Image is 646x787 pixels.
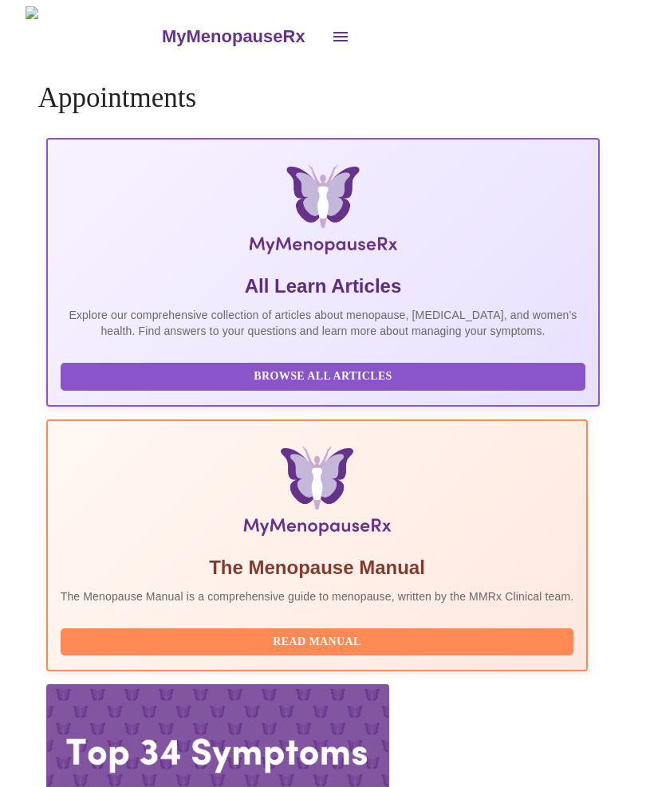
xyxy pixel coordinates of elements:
[61,273,586,299] h5: All Learn Articles
[77,367,570,387] span: Browse All Articles
[61,307,586,339] p: Explore our comprehensive collection of articles about menopause, [MEDICAL_DATA], and women's hea...
[38,82,609,114] h4: Appointments
[142,447,492,542] img: Menopause Manual
[77,632,558,652] span: Read Manual
[61,628,574,656] button: Read Manual
[61,634,578,647] a: Read Manual
[160,9,321,65] a: MyMenopauseRx
[61,555,574,580] h5: The Menopause Manual
[61,368,590,382] a: Browse All Articles
[61,588,574,604] p: The Menopause Manual is a comprehensive guide to menopause, written by the MMRx Clinical team.
[61,363,586,391] button: Browse All Articles
[144,165,502,261] img: MyMenopauseRx Logo
[162,26,305,47] h3: MyMenopauseRx
[26,6,160,66] img: MyMenopauseRx Logo
[321,18,360,56] button: open drawer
